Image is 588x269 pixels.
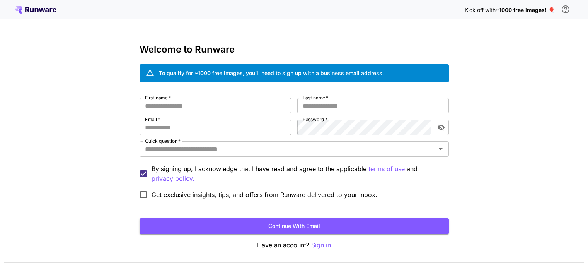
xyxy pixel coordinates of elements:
[140,218,449,234] button: Continue with email
[152,164,443,183] p: By signing up, I acknowledge that I have read and agree to the applicable and
[152,174,194,183] button: By signing up, I acknowledge that I have read and agree to the applicable terms of use and
[368,164,405,174] button: By signing up, I acknowledge that I have read and agree to the applicable and privacy policy.
[159,69,384,77] div: To qualify for ~1000 free images, you’ll need to sign up with a business email address.
[303,116,327,123] label: Password
[311,240,331,250] button: Sign in
[434,120,448,134] button: toggle password visibility
[303,94,328,101] label: Last name
[435,144,446,154] button: Open
[465,7,496,13] span: Kick off with
[145,116,160,123] label: Email
[140,44,449,55] h3: Welcome to Runware
[152,190,377,199] span: Get exclusive insights, tips, and offers from Runware delivered to your inbox.
[145,94,171,101] label: First name
[145,138,181,144] label: Quick question
[152,174,194,183] p: privacy policy.
[496,7,555,13] span: ~1000 free images! 🎈
[368,164,405,174] p: terms of use
[558,2,573,17] button: In order to qualify for free credit, you need to sign up with a business email address and click ...
[140,240,449,250] p: Have an account?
